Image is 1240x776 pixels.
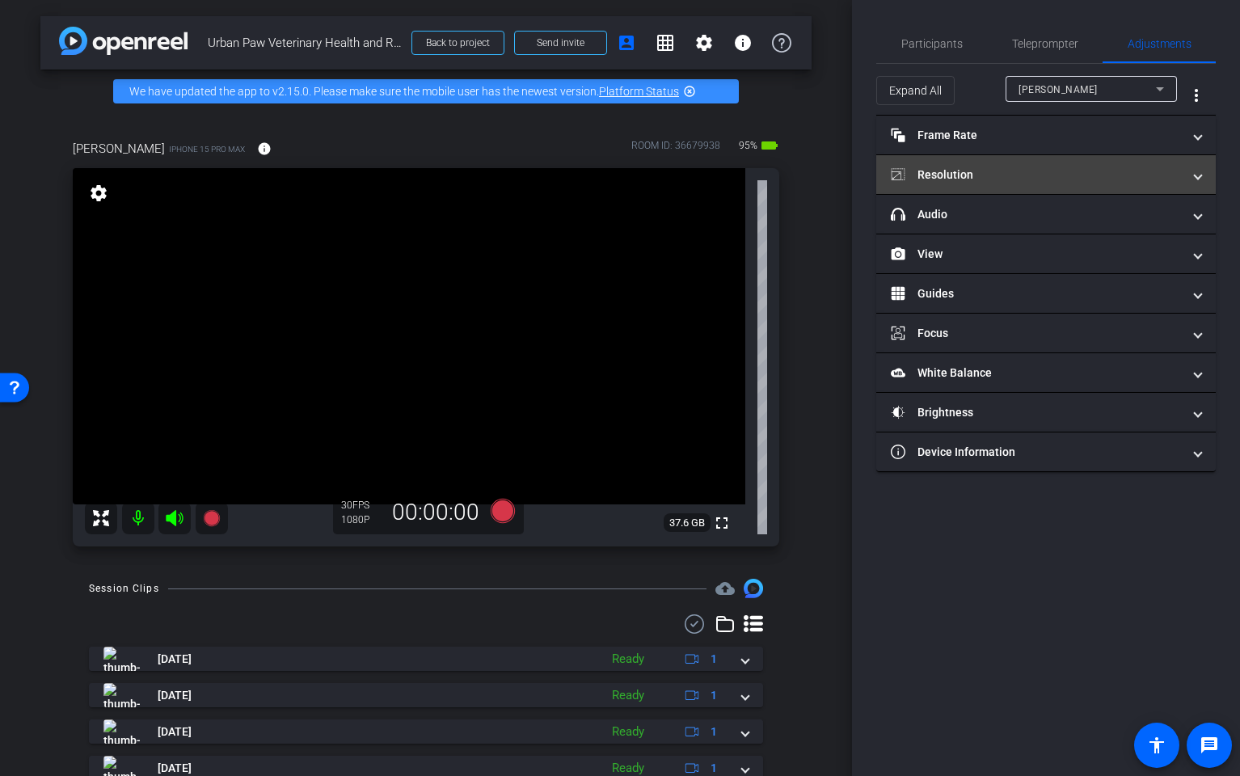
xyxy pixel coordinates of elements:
[257,141,272,156] mat-icon: info
[891,285,1182,302] mat-panel-title: Guides
[760,136,779,155] mat-icon: battery_std
[617,33,636,53] mat-icon: account_box
[891,206,1182,223] mat-panel-title: Audio
[1200,736,1219,755] mat-icon: message
[514,31,607,55] button: Send invite
[341,499,382,512] div: 30
[604,650,652,668] div: Ready
[87,183,110,203] mat-icon: settings
[89,647,763,671] mat-expansion-panel-header: thumb-nail[DATE]Ready1
[73,140,165,158] span: [PERSON_NAME]
[631,138,720,162] div: ROOM ID: 36679938
[876,393,1216,432] mat-expansion-panel-header: Brightness
[103,683,140,707] img: thumb-nail
[889,75,942,106] span: Expand All
[876,432,1216,471] mat-expansion-panel-header: Device Information
[656,33,675,53] mat-icon: grid_on
[891,127,1182,144] mat-panel-title: Frame Rate
[744,579,763,598] img: Session clips
[876,353,1216,392] mat-expansion-panel-header: White Balance
[876,234,1216,273] mat-expansion-panel-header: View
[341,513,382,526] div: 1080P
[715,579,735,598] span: Destinations for your clips
[59,27,188,55] img: app-logo
[876,195,1216,234] mat-expansion-panel-header: Audio
[876,76,955,105] button: Expand All
[694,33,714,53] mat-icon: settings
[158,723,192,740] span: [DATE]
[103,647,140,671] img: thumb-nail
[89,683,763,707] mat-expansion-panel-header: thumb-nail[DATE]Ready1
[891,167,1182,183] mat-panel-title: Resolution
[158,687,192,704] span: [DATE]
[411,31,504,55] button: Back to project
[604,686,652,705] div: Ready
[711,651,717,668] span: 1
[715,579,735,598] mat-icon: cloud_upload
[876,274,1216,313] mat-expansion-panel-header: Guides
[1147,736,1166,755] mat-icon: accessibility
[891,444,1182,461] mat-panel-title: Device Information
[89,580,159,597] div: Session Clips
[711,687,717,704] span: 1
[1012,38,1078,49] span: Teleprompter
[733,33,753,53] mat-icon: info
[599,85,679,98] a: Platform Status
[208,27,402,59] span: Urban Paw Veterinary Health and Rehabilitation
[891,246,1182,263] mat-panel-title: View
[891,325,1182,342] mat-panel-title: Focus
[876,116,1216,154] mat-expansion-panel-header: Frame Rate
[712,513,732,533] mat-icon: fullscreen
[1019,84,1098,95] span: [PERSON_NAME]
[103,719,140,744] img: thumb-nail
[1187,86,1206,105] mat-icon: more_vert
[537,36,584,49] span: Send invite
[1177,76,1216,115] button: More Options for Adjustments Panel
[711,723,717,740] span: 1
[664,513,711,533] span: 37.6 GB
[352,500,369,511] span: FPS
[683,85,696,98] mat-icon: highlight_off
[876,155,1216,194] mat-expansion-panel-header: Resolution
[876,314,1216,352] mat-expansion-panel-header: Focus
[426,37,490,48] span: Back to project
[169,143,245,155] span: iPhone 15 Pro Max
[89,719,763,744] mat-expansion-panel-header: thumb-nail[DATE]Ready1
[382,499,490,526] div: 00:00:00
[1128,38,1191,49] span: Adjustments
[901,38,963,49] span: Participants
[891,365,1182,382] mat-panel-title: White Balance
[736,133,760,158] span: 95%
[604,723,652,741] div: Ready
[891,404,1182,421] mat-panel-title: Brightness
[113,79,739,103] div: We have updated the app to v2.15.0. Please make sure the mobile user has the newest version.
[158,651,192,668] span: [DATE]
